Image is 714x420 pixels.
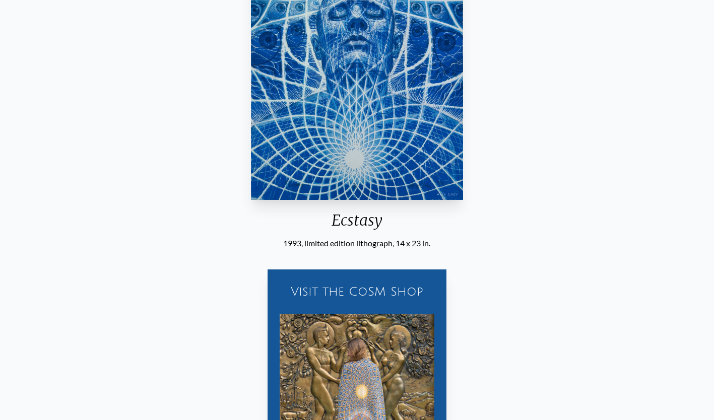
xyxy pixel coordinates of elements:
[274,275,440,308] a: Visit the CoSM Shop
[247,237,467,249] div: 1993, limited edition lithograph, 14 x 23 in.
[247,211,467,237] div: Ecstasy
